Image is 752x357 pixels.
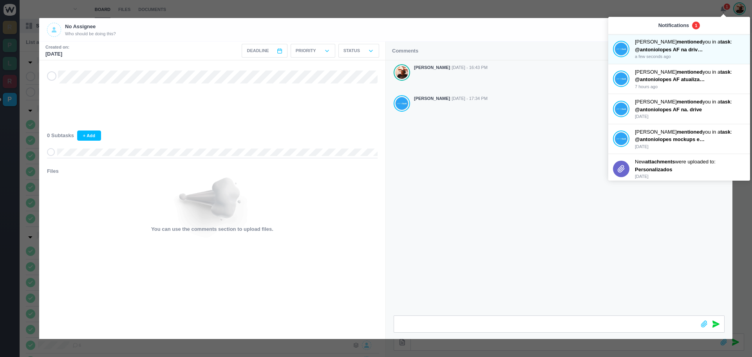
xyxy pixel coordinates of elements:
p: [DATE] [45,50,69,58]
p: Comments [392,47,418,55]
span: Deadline [247,47,269,54]
span: @antoniolopes mockups e AF na drive [635,136,728,142]
a: João Tosta [PERSON_NAME]mentionedyou in atask: @antoniolopes AF na drive *logo Gobierno de España... [613,38,745,60]
small: Created on: [45,44,69,51]
p: [DATE] [635,113,745,120]
a: Newattachmentswere uploaded to: Personalizados [DATE] [613,158,745,180]
img: João Tosta [615,102,627,116]
a: João Tosta [PERSON_NAME]mentionedyou in atask: @antoniolopes AF na. drive [DATE] [613,98,745,120]
strong: mentioned [677,69,703,75]
p: [PERSON_NAME] you in a : [635,68,745,76]
p: [DATE] [635,173,745,180]
p: [PERSON_NAME] you in a : [635,38,745,46]
a: João Tosta [PERSON_NAME]mentionedyou in atask: @antoniolopes mockups e AF na drive [DATE] [613,128,745,150]
span: @antoniolopes AF atualizada na drive [635,76,727,82]
span: 1 [692,22,700,29]
strong: task [720,99,730,105]
p: 7 hours ago [635,83,745,90]
p: a few seconds ago [635,53,745,60]
strong: task [720,129,730,135]
p: Notifications [658,22,689,29]
img: João Tosta [615,72,627,85]
img: João Tosta [615,42,627,56]
strong: task [720,39,730,45]
span: Who should be doing this? [65,31,116,37]
p: No Assignee [65,23,116,31]
p: Priority [296,47,316,54]
p: Status [343,47,360,54]
a: João Tosta [PERSON_NAME]mentionedyou in atask: @antoniolopes AF atualizada na drive 7 hours ago [613,68,745,90]
p: New were uploaded to: [635,158,745,166]
p: [DATE] [635,143,745,150]
strong: mentioned [677,39,703,45]
p: Personalizados [635,166,705,174]
strong: attachments [645,159,675,165]
strong: mentioned [677,129,703,135]
img: João Tosta [615,132,627,145]
span: @antoniolopes AF na. drive [635,107,702,112]
p: [PERSON_NAME] you in a : [635,128,745,136]
strong: mentioned [677,99,703,105]
p: [PERSON_NAME] you in a : [635,98,745,106]
strong: task [720,69,730,75]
